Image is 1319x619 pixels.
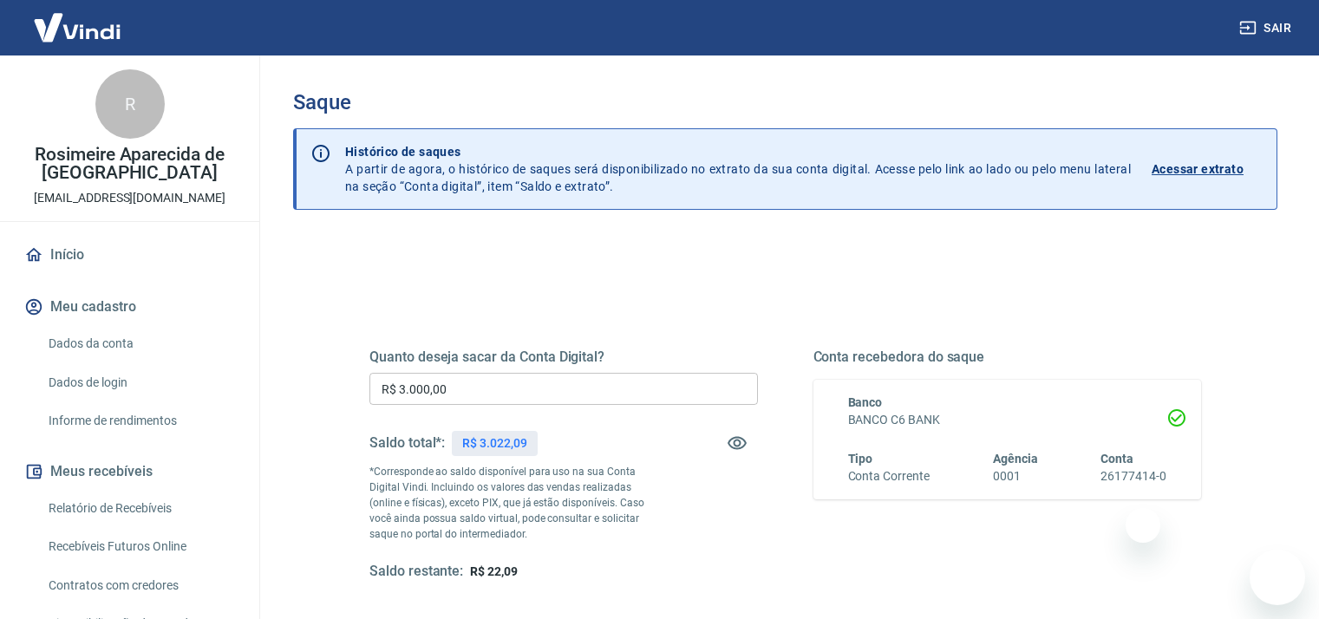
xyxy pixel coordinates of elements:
a: Contratos com credores [42,568,238,603]
button: Meu cadastro [21,288,238,326]
a: Relatório de Recebíveis [42,491,238,526]
h5: Saldo restante: [369,563,463,581]
a: Informe de rendimentos [42,403,238,439]
p: R$ 3.022,09 [462,434,526,453]
a: Recebíveis Futuros Online [42,529,238,564]
p: A partir de agora, o histórico de saques será disponibilizado no extrato da sua conta digital. Ac... [345,143,1131,195]
h6: 0001 [993,467,1038,485]
a: Dados de login [42,365,238,401]
span: R$ 22,09 [470,564,518,578]
button: Meus recebíveis [21,453,238,491]
h6: BANCO C6 BANK [848,411,1167,429]
iframe: Botão para abrir a janela de mensagens [1250,550,1305,605]
p: Histórico de saques [345,143,1131,160]
span: Tipo [848,452,873,466]
p: Acessar extrato [1152,160,1244,178]
a: Acessar extrato [1152,143,1263,195]
span: Conta [1100,452,1133,466]
iframe: Fechar mensagem [1126,508,1160,543]
span: Banco [848,395,883,409]
div: R [95,69,165,139]
h6: Conta Corrente [848,467,930,485]
h5: Conta recebedora do saque [813,349,1202,366]
img: Vindi [21,1,134,54]
h3: Saque [293,90,1277,114]
h6: 26177414-0 [1100,467,1166,485]
h5: Saldo total*: [369,434,445,452]
h5: Quanto deseja sacar da Conta Digital? [369,349,758,366]
a: Dados da conta [42,326,238,362]
p: Rosimeire Aparecida de [GEOGRAPHIC_DATA] [14,146,245,182]
a: Início [21,236,238,274]
button: Sair [1236,12,1298,44]
p: *Corresponde ao saldo disponível para uso na sua Conta Digital Vindi. Incluindo os valores das ve... [369,464,661,542]
span: Agência [993,452,1038,466]
p: [EMAIL_ADDRESS][DOMAIN_NAME] [34,189,225,207]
